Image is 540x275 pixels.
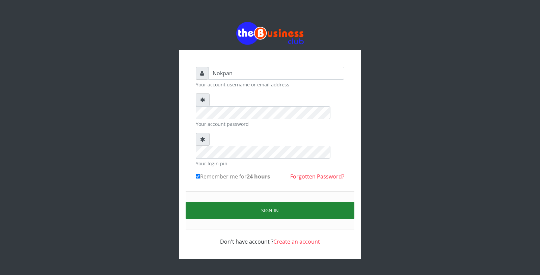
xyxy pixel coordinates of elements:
[196,174,200,178] input: Remember me for24 hours
[196,120,344,128] small: Your account password
[273,238,320,245] a: Create an account
[196,81,344,88] small: Your account username or email address
[208,67,344,80] input: Username or email address
[196,172,270,181] label: Remember me for
[247,173,270,180] b: 24 hours
[196,160,344,167] small: Your login pin
[290,173,344,180] a: Forgotten Password?
[186,202,354,219] button: Sign in
[196,229,344,246] div: Don't have account ?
